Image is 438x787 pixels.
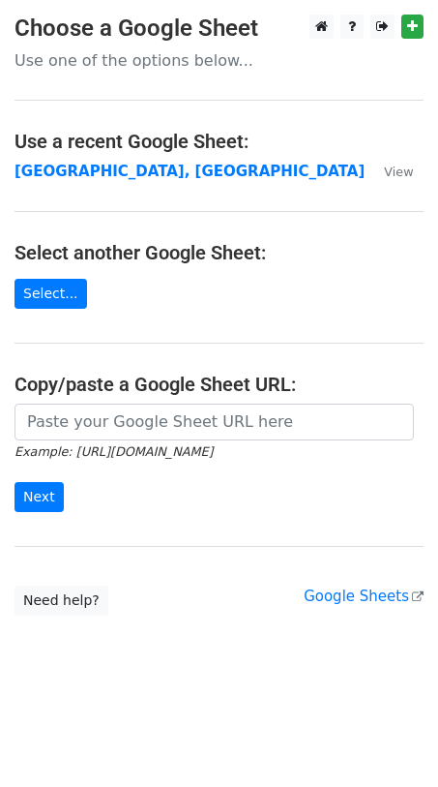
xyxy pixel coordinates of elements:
[15,482,64,512] input: Next
[15,586,108,616] a: Need help?
[365,163,413,180] a: View
[15,404,414,440] input: Paste your Google Sheet URL here
[15,15,423,43] h3: Choose a Google Sheet
[15,373,423,396] h4: Copy/paste a Google Sheet URL:
[304,588,423,605] a: Google Sheets
[15,163,365,180] a: [GEOGRAPHIC_DATA], [GEOGRAPHIC_DATA]
[15,130,423,153] h4: Use a recent Google Sheet:
[15,241,423,264] h4: Select another Google Sheet:
[384,165,413,179] small: View
[15,444,213,459] small: Example: [URL][DOMAIN_NAME]
[15,279,87,309] a: Select...
[15,50,423,71] p: Use one of the options below...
